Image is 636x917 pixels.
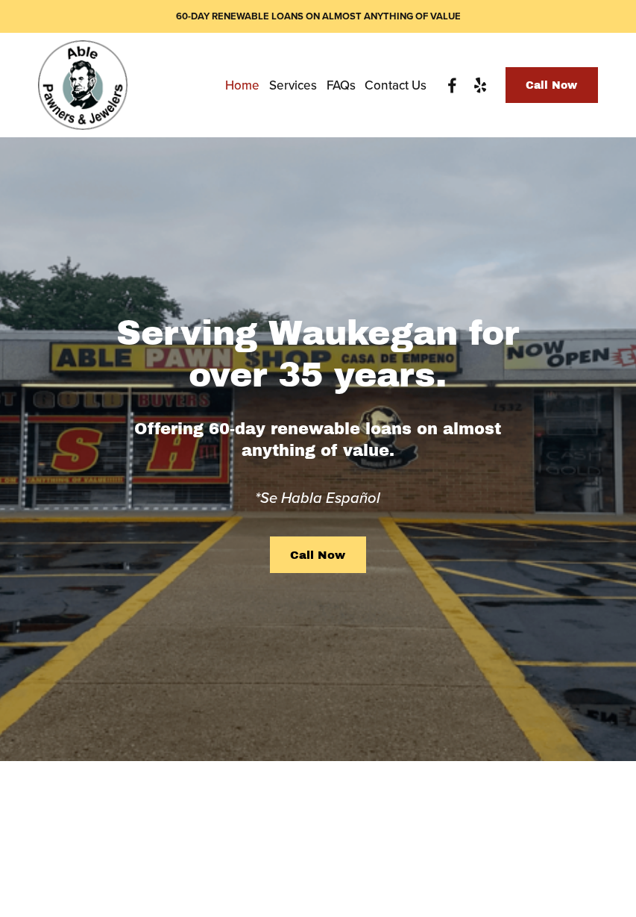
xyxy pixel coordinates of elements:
[255,486,380,508] em: *Se Habla Español
[108,313,528,397] h1: Serving Waukegan for over 35 years.
[470,76,489,95] a: Yelp
[269,72,317,98] a: Services
[225,72,259,98] a: Home
[443,76,462,95] a: Facebook
[365,72,426,98] a: Contact Us
[38,40,127,130] img: Able Pawn Shop
[270,536,366,573] a: Call Now
[327,72,356,98] a: FAQs
[176,9,461,23] strong: 60-DAY RENEWABLE LOANS ON ALMOST ANYTHING OF VALUE
[506,67,598,103] a: Call Now
[108,419,528,462] h4: Offering 60-day renewable loans on almost anything of value.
